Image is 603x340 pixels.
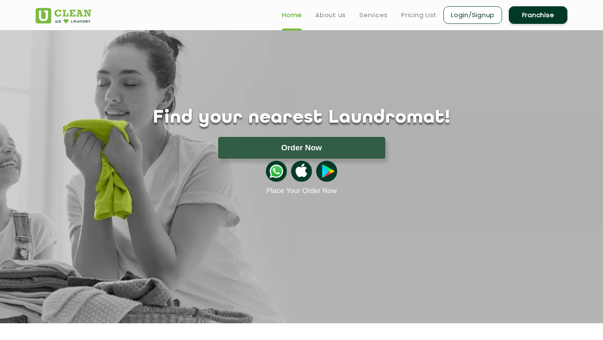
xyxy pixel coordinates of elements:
img: apple-icon.png [291,161,312,182]
a: Home [282,10,302,20]
a: About us [315,10,346,20]
button: Order Now [218,137,385,159]
a: Services [359,10,388,20]
img: whatsappicon.png [266,161,287,182]
a: Franchise [509,6,567,24]
img: playstoreicon.png [316,161,337,182]
img: UClean Laundry and Dry Cleaning [36,8,91,23]
a: Place Your Order Now [266,187,337,195]
a: Pricing List [401,10,437,20]
a: Login/Signup [443,6,502,24]
h1: Find your nearest Laundromat! [29,108,574,129]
